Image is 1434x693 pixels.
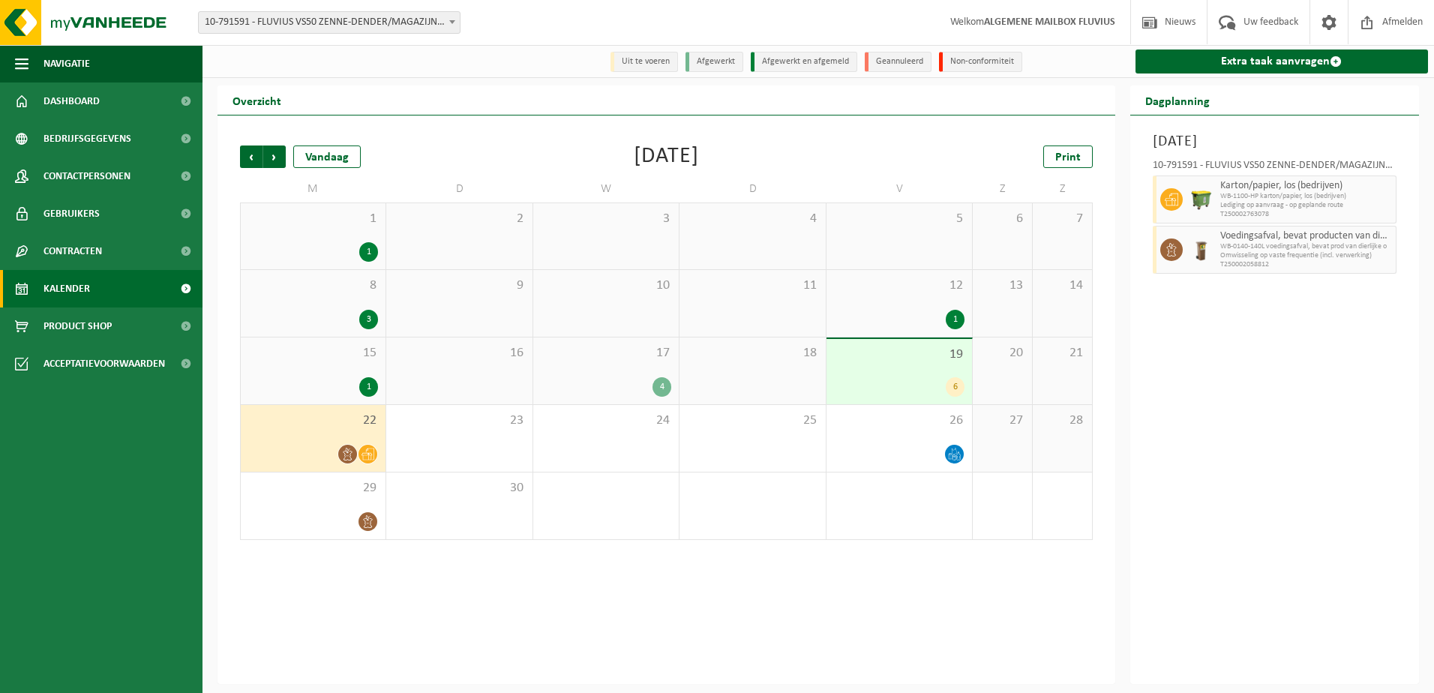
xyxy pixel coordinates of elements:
[199,12,460,33] span: 10-791591 - FLUVIUS VS50 ZENNE-DENDER/MAGAZIJN+INFRA - EREMBODEGEM
[1033,175,1093,202] td: Z
[394,480,524,496] span: 30
[1220,260,1393,269] span: T250002058812
[1040,412,1084,429] span: 28
[293,145,361,168] div: Vandaag
[973,175,1033,202] td: Z
[43,120,131,157] span: Bedrijfsgegevens
[679,175,826,202] td: D
[533,175,679,202] td: W
[43,195,100,232] span: Gebruikers
[610,52,678,72] li: Uit te voeren
[248,480,378,496] span: 29
[939,52,1022,72] li: Non-conformiteit
[248,412,378,429] span: 22
[687,211,817,227] span: 4
[980,345,1024,361] span: 20
[980,412,1024,429] span: 27
[359,310,378,329] div: 3
[980,277,1024,294] span: 13
[43,345,165,382] span: Acceptatievoorwaarden
[1040,345,1084,361] span: 21
[1190,238,1213,261] img: WB-0140-HPE-BN-01
[834,211,964,227] span: 5
[1190,188,1213,211] img: WB-1100-HPE-GN-50
[43,307,112,345] span: Product Shop
[263,145,286,168] span: Volgende
[43,45,90,82] span: Navigatie
[1153,130,1397,153] h3: [DATE]
[1220,201,1393,210] span: Lediging op aanvraag - op geplande route
[834,412,964,429] span: 26
[980,211,1024,227] span: 6
[394,345,524,361] span: 16
[240,175,386,202] td: M
[1040,211,1084,227] span: 7
[386,175,532,202] td: D
[1130,85,1225,115] h2: Dagplanning
[1220,180,1393,192] span: Karton/papier, los (bedrijven)
[946,377,964,397] div: 6
[394,277,524,294] span: 9
[751,52,857,72] li: Afgewerkt en afgemeld
[198,11,460,34] span: 10-791591 - FLUVIUS VS50 ZENNE-DENDER/MAGAZIJN+INFRA - EREMBODEGEM
[394,412,524,429] span: 23
[240,145,262,168] span: Vorige
[1153,160,1397,175] div: 10-791591 - FLUVIUS VS50 ZENNE-DENDER/MAGAZIJN+INFRA - EREMBODEGEM
[1055,151,1081,163] span: Print
[1135,49,1429,73] a: Extra taak aanvragen
[541,211,671,227] span: 3
[541,412,671,429] span: 24
[1043,145,1093,168] a: Print
[43,157,130,195] span: Contactpersonen
[248,345,378,361] span: 15
[834,346,964,363] span: 19
[834,277,964,294] span: 12
[984,16,1115,28] strong: ALGEMENE MAILBOX FLUVIUS
[826,175,973,202] td: V
[687,345,817,361] span: 18
[248,211,378,227] span: 1
[359,377,378,397] div: 1
[1220,230,1393,242] span: Voedingsafval, bevat producten van dierlijke oorsprong, onverpakt, categorie 3
[359,242,378,262] div: 1
[1220,242,1393,251] span: WB-0140-140L voedingsafval, bevat prod van dierlijke o
[217,85,296,115] h2: Overzicht
[1040,277,1084,294] span: 14
[1220,251,1393,260] span: Omwisseling op vaste frequentie (incl. verwerking)
[43,232,102,270] span: Contracten
[541,345,671,361] span: 17
[865,52,931,72] li: Geannuleerd
[1220,192,1393,201] span: WB-1100-HP karton/papier, los (bedrijven)
[946,310,964,329] div: 1
[687,412,817,429] span: 25
[541,277,671,294] span: 10
[43,82,100,120] span: Dashboard
[634,145,699,168] div: [DATE]
[687,277,817,294] span: 11
[652,377,671,397] div: 4
[248,277,378,294] span: 8
[1220,210,1393,219] span: T250002763078
[394,211,524,227] span: 2
[43,270,90,307] span: Kalender
[685,52,743,72] li: Afgewerkt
